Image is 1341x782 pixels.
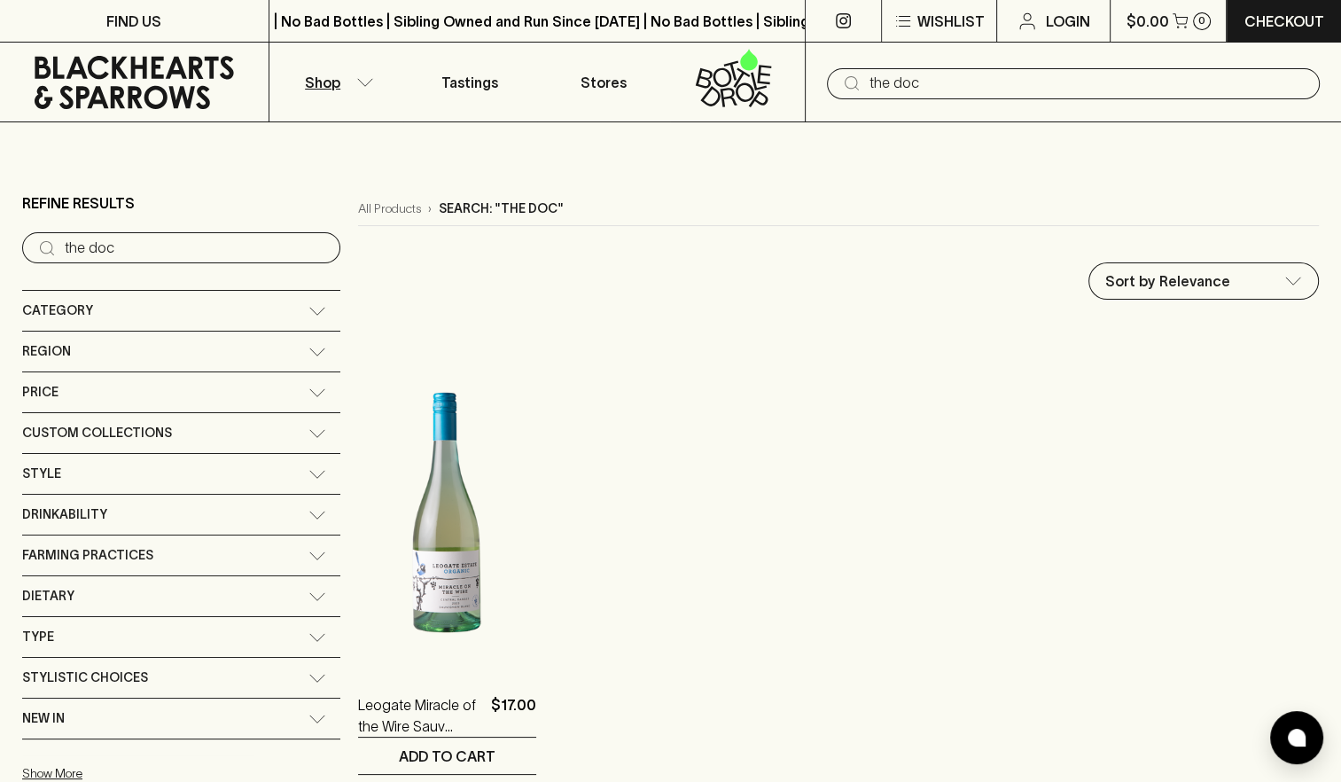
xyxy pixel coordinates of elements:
img: Leogate Miracle of the Wire Sauv Blanc 2023 [358,357,536,668]
input: Try “Pinot noir” [65,234,326,262]
span: Category [22,300,93,322]
span: Farming Practices [22,544,153,567]
p: Refine Results [22,192,135,214]
div: Stylistic Choices [22,658,340,698]
span: New In [22,708,65,730]
div: Drinkability [22,495,340,535]
span: Dietary [22,585,74,607]
div: Type [22,617,340,657]
p: Shop [305,72,340,93]
div: Farming Practices [22,536,340,575]
button: ADD TO CART [358,738,536,774]
span: Drinkability [22,504,107,526]
div: Sort by Relevance [1089,263,1318,299]
div: Region [22,332,340,371]
p: Login [1045,11,1089,32]
span: Stylistic Choices [22,667,148,689]
div: New In [22,699,340,739]
p: ADD TO CART [399,746,495,767]
a: Stores [537,43,671,121]
p: Wishlist [917,11,985,32]
input: Try "Pinot noir" [869,69,1306,98]
button: Shop [269,43,403,121]
div: Custom Collections [22,413,340,453]
span: Region [22,340,71,363]
span: Custom Collections [22,422,172,444]
span: Style [22,463,61,485]
span: Type [22,626,54,648]
a: All Products [358,199,421,218]
img: bubble-icon [1288,729,1306,747]
p: Checkout [1244,11,1324,32]
span: Price [22,381,58,403]
a: Leogate Miracle of the Wire Sauv Blanc 2023 [358,694,484,737]
p: Search: "the doc" [439,199,564,218]
p: $0.00 [1127,11,1169,32]
p: › [428,199,432,218]
p: 0 [1198,16,1205,26]
p: Tastings [441,72,498,93]
div: Category [22,291,340,331]
p: $17.00 [491,694,536,737]
div: Style [22,454,340,494]
a: Tastings [403,43,537,121]
p: Sort by Relevance [1105,270,1230,292]
p: Stores [581,72,627,93]
div: Price [22,372,340,412]
p: FIND US [106,11,161,32]
div: Dietary [22,576,340,616]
